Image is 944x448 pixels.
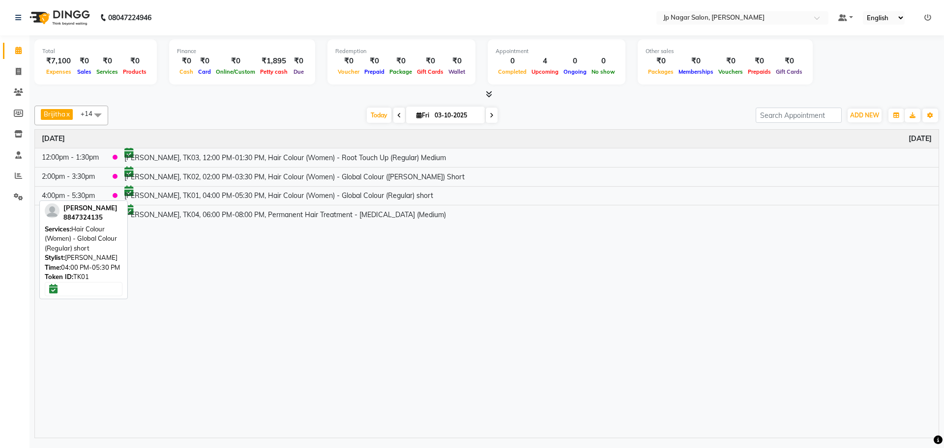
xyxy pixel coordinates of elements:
span: +14 [81,110,100,117]
input: 2025-10-03 [432,108,481,123]
div: ₹7,100 [42,56,75,67]
span: Package [387,68,414,75]
div: [PERSON_NAME] [45,253,122,263]
span: Vouchers [716,68,745,75]
span: Packages [646,68,676,75]
span: Completed [496,68,529,75]
span: Stylist: [45,253,65,261]
div: ₹0 [646,56,676,67]
div: 0 [496,56,529,67]
div: ₹0 [196,56,213,67]
td: [PERSON_NAME], TK01, 04:00 PM-05:30 PM, Hair Colour (Women) - Global Colour (Regular) short [118,186,939,205]
span: Wallet [446,68,468,75]
div: TK01 [45,272,122,282]
img: logo [25,4,92,31]
div: ₹0 [362,56,387,67]
img: profile [45,203,59,218]
div: Total [42,47,149,56]
td: 6:00pm - 8:00pm [35,205,106,224]
span: Prepaid [362,68,387,75]
div: 8847324135 [63,213,118,223]
b: 08047224946 [108,4,151,31]
span: Services [94,68,120,75]
input: Search Appointment [756,108,842,123]
span: Services: [45,225,71,233]
td: [PERSON_NAME], TK03, 12:00 PM-01:30 PM, Hair Colour (Women) - Root Touch Up (Regular) Medium [118,148,939,167]
div: ₹0 [387,56,414,67]
span: ADD NEW [850,112,879,119]
div: ₹0 [213,56,258,67]
td: 2:00pm - 3:30pm [35,167,106,186]
div: ₹0 [75,56,94,67]
span: Upcoming [529,68,561,75]
div: ₹0 [94,56,120,67]
a: x [65,110,70,118]
div: ₹0 [177,56,196,67]
div: ₹0 [414,56,446,67]
div: ₹0 [745,56,773,67]
span: Today [367,108,391,123]
div: 0 [589,56,618,67]
span: Hair Colour (Women) - Global Colour (Regular) short [45,225,117,252]
span: Products [120,68,149,75]
span: Online/Custom [213,68,258,75]
span: No show [589,68,618,75]
span: [PERSON_NAME] [63,204,118,212]
div: 0 [561,56,589,67]
div: ₹0 [120,56,149,67]
span: Brijitha [44,110,65,118]
div: ₹0 [290,56,307,67]
span: Token ID: [45,273,73,280]
span: Fri [414,112,432,119]
a: October 3, 2025 [909,134,932,144]
span: Voucher [335,68,362,75]
span: Time: [45,263,61,271]
span: Sales [75,68,94,75]
td: 12:00pm - 1:30pm [35,148,106,167]
div: ₹1,895 [258,56,290,67]
td: 4:00pm - 5:30pm [35,186,106,205]
div: Appointment [496,47,618,56]
span: Gift Cards [414,68,446,75]
a: October 3, 2025 [42,134,65,144]
span: Prepaids [745,68,773,75]
span: Ongoing [561,68,589,75]
iframe: chat widget [903,409,934,438]
div: 04:00 PM-05:30 PM [45,263,122,273]
span: Expenses [44,68,74,75]
td: [PERSON_NAME], TK02, 02:00 PM-03:30 PM, Hair Colour (Women) - Global Colour ([PERSON_NAME]) Short [118,167,939,186]
span: Petty cash [258,68,290,75]
span: Gift Cards [773,68,805,75]
div: ₹0 [773,56,805,67]
div: Finance [177,47,307,56]
div: ₹0 [335,56,362,67]
td: [PERSON_NAME], TK04, 06:00 PM-08:00 PM, Permanent Hair Treatment - [MEDICAL_DATA] (Medium) [118,205,939,224]
div: ₹0 [716,56,745,67]
button: ADD NEW [848,109,882,122]
span: Memberships [676,68,716,75]
div: 4 [529,56,561,67]
div: ₹0 [446,56,468,67]
span: Due [291,68,306,75]
span: Card [196,68,213,75]
div: Redemption [335,47,468,56]
th: October 3, 2025 [35,130,939,148]
div: ₹0 [676,56,716,67]
div: Other sales [646,47,805,56]
span: Cash [177,68,196,75]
